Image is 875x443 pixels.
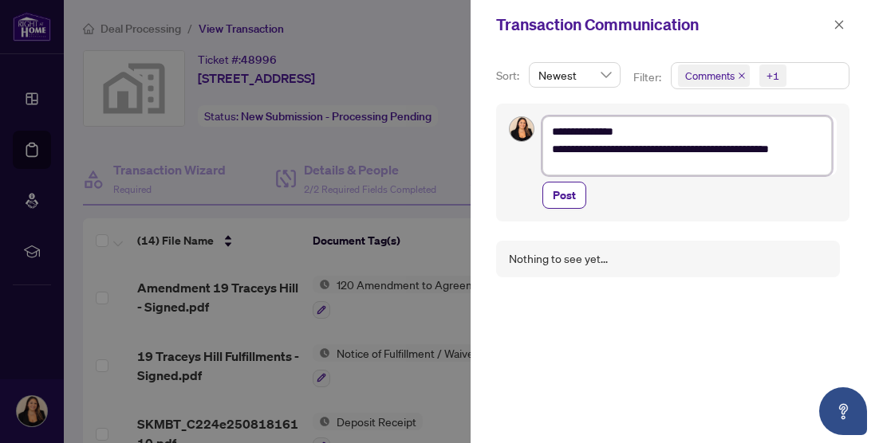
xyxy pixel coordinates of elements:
div: +1 [767,68,779,84]
div: Transaction Communication [496,13,829,37]
span: close [738,72,746,80]
span: Post [553,182,576,208]
div: Nothing to see yet... [509,250,608,268]
span: Comments [685,68,735,84]
button: Open asap [819,387,867,435]
span: close [834,19,845,30]
p: Filter: [633,69,664,86]
img: Profile Icon [510,117,534,141]
button: Post [542,182,586,209]
p: Sort: [496,67,522,84]
span: Newest [538,63,611,87]
span: Comments [678,65,750,87]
